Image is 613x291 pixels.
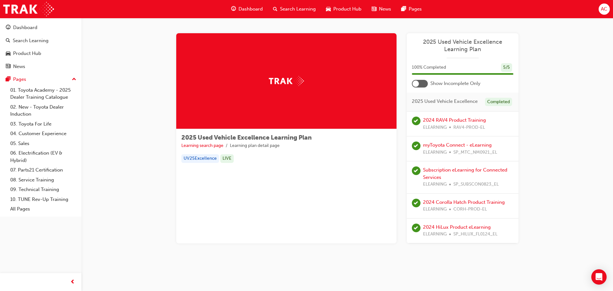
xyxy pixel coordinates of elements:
[3,22,79,34] a: Dashboard
[8,85,79,102] a: 01. Toyota Academy - 2025 Dealer Training Catalogue
[423,142,492,148] a: myToyota Connect - eLearning
[13,76,26,83] div: Pages
[8,185,79,195] a: 09. Technical Training
[181,134,312,141] span: 2025 Used Vehicle Excellence Learning Plan
[423,124,447,131] span: ELEARNING
[181,143,223,148] a: Learning search page
[8,148,79,165] a: 06. Electrification (EV & Hybrid)
[412,64,446,71] span: 100 % Completed
[8,165,79,175] a: 07. Parts21 Certification
[601,5,607,13] span: AC
[372,5,376,13] span: news-icon
[396,3,427,16] a: pages-iconPages
[280,5,316,13] span: Search Learning
[367,3,396,16] a: news-iconNews
[6,38,10,44] span: search-icon
[423,181,447,188] span: ELEARNING
[423,149,447,156] span: ELEARNING
[485,98,512,106] div: Completed
[423,167,507,180] a: Subscription eLearning for Connected Services
[3,2,54,16] img: Trak
[238,5,263,13] span: Dashboard
[453,181,499,188] span: SP_SUBSCON0823_EL
[453,206,487,213] span: CORH-PROD-EL
[13,37,49,44] div: Search Learning
[8,129,79,139] a: 04. Customer Experience
[6,77,11,82] span: pages-icon
[599,4,610,15] button: AC
[423,117,486,123] a: 2024 RAV4 Product Training
[6,51,11,57] span: car-icon
[231,5,236,13] span: guage-icon
[6,64,11,70] span: news-icon
[8,195,79,204] a: 10. TUNE Rev-Up Training
[409,5,422,13] span: Pages
[8,102,79,119] a: 02. New - Toyota Dealer Induction
[8,175,79,185] a: 08. Service Training
[453,124,485,131] span: RAV4-PROD-EL
[230,142,280,149] li: Learning plan detail page
[3,73,79,85] button: Pages
[6,25,11,31] span: guage-icon
[401,5,406,13] span: pages-icon
[8,119,79,129] a: 03. Toyota For Life
[70,278,75,286] span: prev-icon
[268,3,321,16] a: search-iconSearch Learning
[13,24,37,31] div: Dashboard
[273,5,277,13] span: search-icon
[501,63,512,72] div: 5 / 5
[13,50,41,57] div: Product Hub
[321,3,367,16] a: car-iconProduct Hub
[412,224,420,232] span: learningRecordVerb_COMPLETE-icon
[423,199,505,205] a: 2024 Corolla Hatch Product Training
[72,75,76,84] span: up-icon
[181,154,219,163] div: UV25Excellence
[3,48,79,59] a: Product Hub
[453,231,497,238] span: SP_HILUX_FL0124_EL
[8,204,79,214] a: All Pages
[3,20,79,73] button: DashboardSearch LearningProduct HubNews
[379,5,391,13] span: News
[226,3,268,16] a: guage-iconDashboard
[412,142,420,150] span: learningRecordVerb_PASS-icon
[220,154,234,163] div: LIVE
[412,166,420,175] span: learningRecordVerb_PASS-icon
[3,35,79,47] a: Search Learning
[333,5,361,13] span: Product Hub
[3,61,79,73] a: News
[412,117,420,125] span: learningRecordVerb_PASS-icon
[13,63,25,70] div: News
[423,206,447,213] span: ELEARNING
[269,76,304,86] img: Trak
[8,139,79,149] a: 05. Sales
[423,224,491,230] a: 2024 HiLux Product eLearning
[453,149,497,156] span: SP_MTC_NM0921_EL
[591,269,607,285] div: Open Intercom Messenger
[412,38,513,53] a: 2025 Used Vehicle Excellence Learning Plan
[430,80,481,87] span: Show Incomplete Only
[412,199,420,207] span: learningRecordVerb_PASS-icon
[423,231,447,238] span: ELEARNING
[412,98,478,105] span: 2025 Used Vehicle Excellence
[326,5,331,13] span: car-icon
